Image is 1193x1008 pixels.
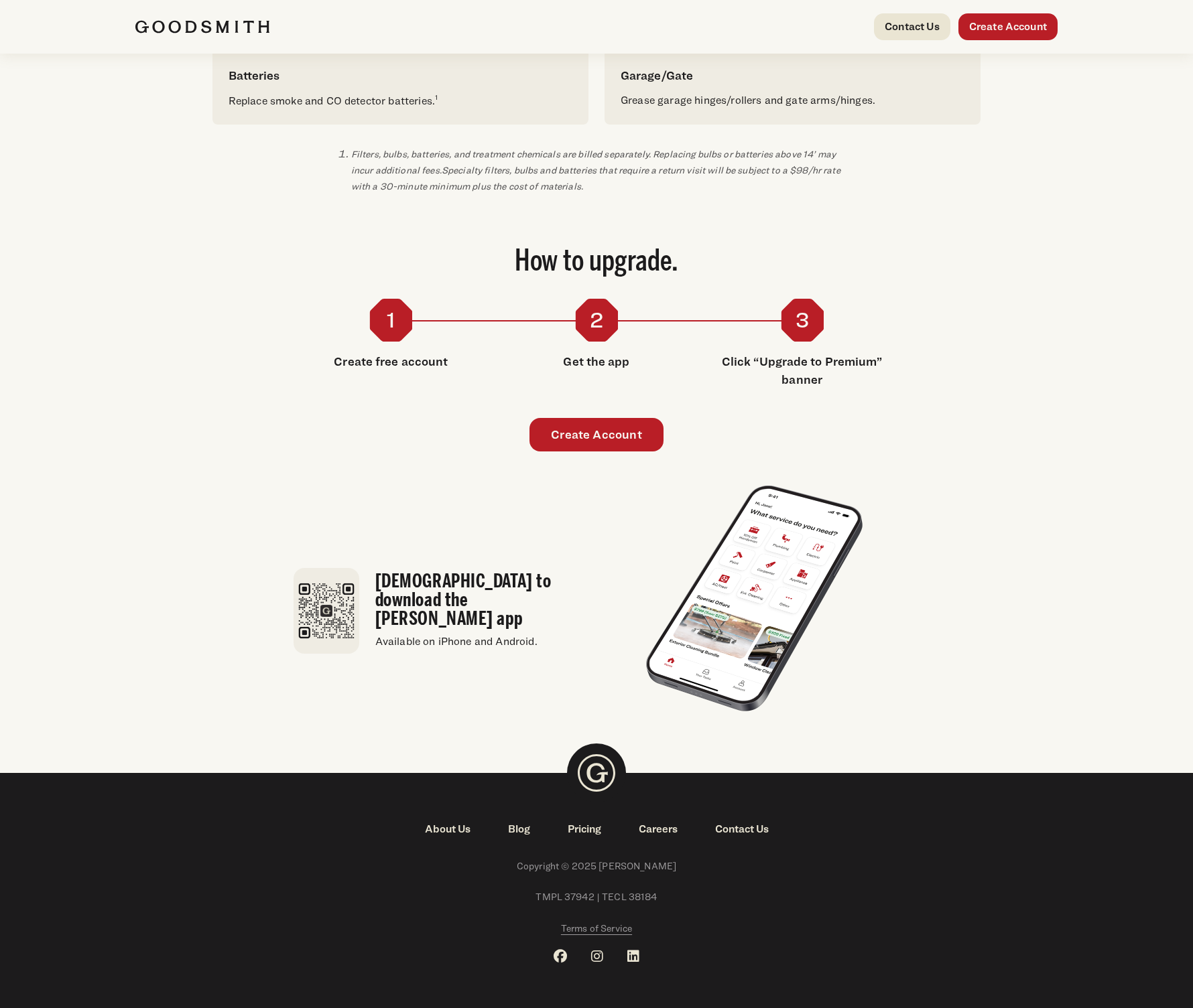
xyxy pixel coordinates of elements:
img: Goodsmith app download QR code [294,568,359,654]
img: Goodsmith Logo [567,743,626,802]
img: Smartphone displaying a service request app with a list of home repair and maintenance tasks [638,478,871,719]
a: Contact Us [874,13,950,40]
a: Create Account [529,418,664,451]
a: Blog [489,821,549,837]
h3: [DEMOGRAPHIC_DATA] to download the [PERSON_NAME] app [375,572,583,628]
p: Grease garage hinges/rollers and gate arms/hinges. [621,92,964,109]
em: Filters, bulbs, batteries, and treatment chemicals are billed separately. Replacing bulbs or batt... [351,148,840,192]
span: TMPL 37942 | TECL 38184 [135,889,1058,905]
p: Replace smoke and CO detector batteries. [229,92,572,109]
h4: Click “Upgrade to Premium” banner [720,352,883,388]
div: 1 [369,299,412,342]
p: Available on iPhone and Android. [375,634,583,650]
a: Contact Us [696,821,788,837]
h4: Batteries [229,66,572,84]
a: About Us [406,821,489,837]
h4: Get the app [515,352,678,370]
a: Terms of Service [561,921,632,936]
h4: Create free account [310,352,473,370]
img: Goodsmith [135,20,269,33]
div: 2 [575,299,618,342]
span: 1 [435,92,438,99]
h4: Garage/Gate [621,66,964,84]
em: Specialty filters, bulbs and batteries that require a return visit will be subject to a $98/hr ra... [351,164,840,192]
span: Terms of Service [561,922,632,934]
a: Careers [620,821,696,837]
a: Pricing [549,821,620,837]
a: Create Account [958,13,1058,40]
div: 3 [781,299,824,342]
h2: How to upgrade. [135,248,1058,277]
span: Copyright © 2025 [PERSON_NAME] [135,859,1058,874]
